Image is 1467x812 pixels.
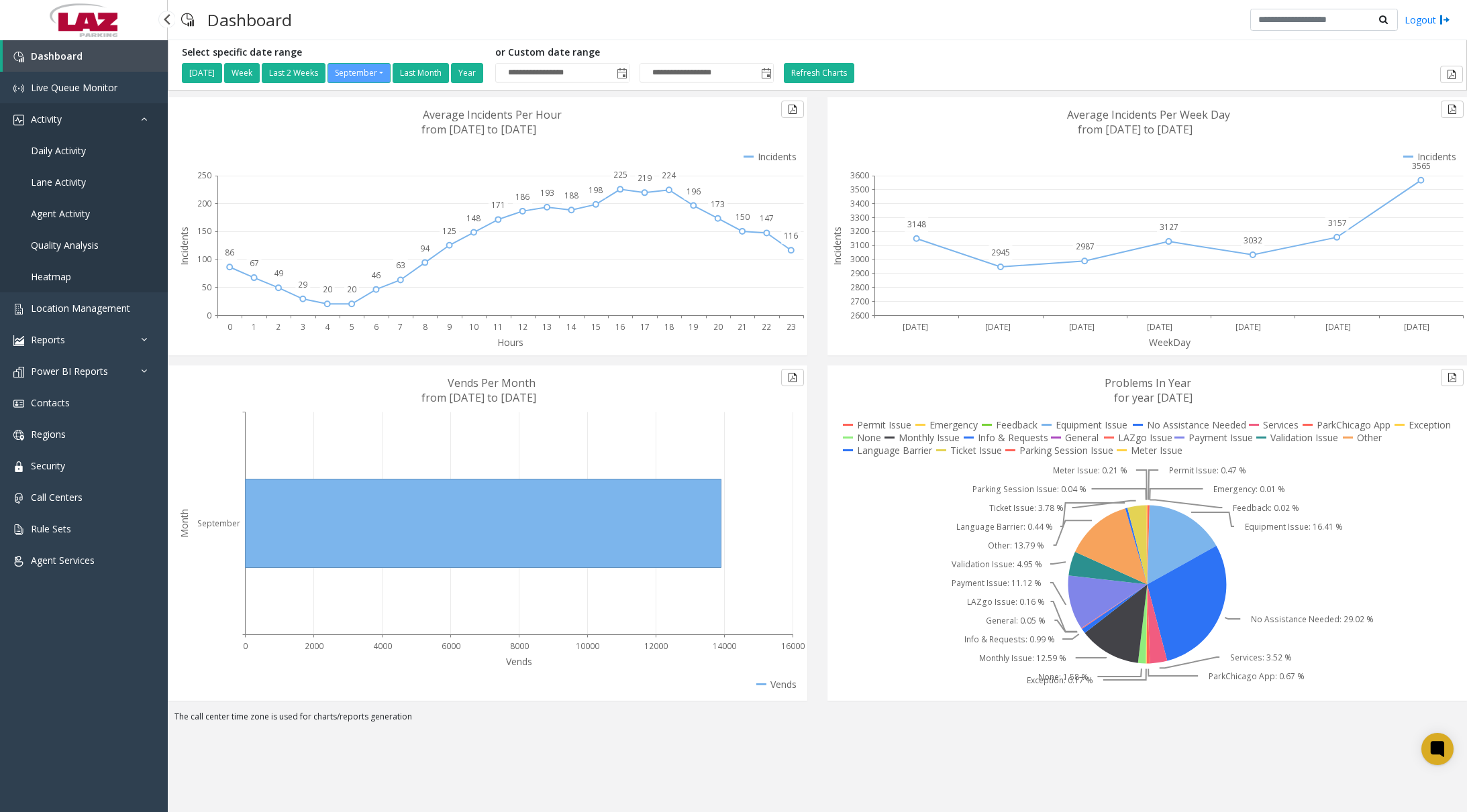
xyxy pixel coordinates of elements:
text: [DATE] [985,321,1011,333]
text: None: 1.58 % [1038,671,1089,683]
text: 3500 [850,184,869,195]
text: 17 [640,321,650,333]
text: 9 [447,321,452,333]
text: Emergency: 0.01 % [1213,483,1285,495]
span: Reports [31,333,65,346]
text: 100 [197,253,211,265]
text: 16 [615,321,625,333]
text: WeekDay [1149,336,1191,349]
span: Agent Services [31,554,95,567]
text: 147 [760,213,774,224]
text: 46 [371,270,381,281]
text: 171 [491,199,505,211]
text: 6000 [442,640,460,652]
text: 10000 [576,640,599,652]
button: Export to pdf [781,101,804,118]
text: 19 [689,321,698,333]
span: Live Queue Monitor [31,81,117,94]
text: 3 [301,321,305,333]
text: 20 [713,321,723,333]
span: Daily Activity [31,144,86,157]
text: Average Incidents Per Hour [423,107,562,122]
text: 2945 [991,247,1010,258]
span: Location Management [31,302,130,314]
text: 4000 [373,640,392,652]
text: [DATE] [1069,321,1095,333]
text: 10 [469,321,478,333]
button: Export to pdf [1441,101,1464,118]
text: 94 [420,243,430,254]
text: 13 [542,321,552,333]
text: 3400 [850,198,869,209]
img: 'icon' [13,430,24,441]
text: Payment Issue: 11.12 % [952,577,1042,589]
button: Refresh Charts [784,63,854,83]
img: 'icon' [13,398,24,409]
text: 18 [664,321,674,333]
text: 14000 [713,640,736,652]
text: 3000 [850,253,869,265]
text: 86 [225,247,234,258]
text: 2600 [850,310,869,321]
span: Contacts [31,396,70,409]
text: 148 [466,213,480,224]
text: Parking Session Issue: 0.04 % [972,483,1086,495]
button: Last 2 Weeks [262,63,325,83]
text: from [DATE] to [DATE] [1078,122,1193,137]
button: Week [224,63,260,83]
text: 150 [736,211,750,223]
text: 20 [323,284,332,295]
text: 29 [298,279,307,290]
text: 4 [325,321,330,333]
text: from [DATE] to [DATE] [421,390,536,405]
text: 3200 [850,225,869,237]
button: [DATE] [182,63,222,83]
text: 7 [398,321,403,333]
text: Permit Issue: 0.47 % [1169,465,1246,476]
span: Power BI Reports [31,365,108,378]
text: 3032 [1244,235,1262,246]
text: 219 [638,172,652,184]
text: 16000 [781,640,805,652]
text: 2000 [305,640,323,652]
text: [DATE] [1404,321,1429,333]
text: 12 [518,321,527,333]
span: Dashboard [31,50,83,62]
text: 2900 [850,268,869,279]
span: Heatmap [31,270,71,283]
text: 200 [197,198,211,209]
text: 3127 [1160,221,1178,233]
h5: or Custom date range [495,47,774,58]
text: 116 [784,230,798,241]
text: from [DATE] to [DATE] [421,122,536,137]
img: logout [1439,13,1450,27]
span: Quality Analysis [31,239,99,251]
text: Meter Issue: 0.21 % [1053,465,1127,476]
button: Export to pdf [781,369,804,386]
button: Export to pdf [1441,369,1464,386]
text: 20 [347,284,356,295]
text: No Assistance Needed: 29.02 % [1251,614,1374,625]
text: 5 [350,321,354,333]
span: Rule Sets [31,522,71,535]
text: 14 [566,321,576,333]
h5: Select specific date range [182,47,485,58]
text: [DATE] [1235,321,1261,333]
h3: Dashboard [201,3,299,36]
text: Incidents [831,227,844,266]
div: The call center time zone is used for charts/reports generation [168,711,1467,730]
text: 12000 [644,640,668,652]
img: 'icon' [13,556,24,567]
text: 125 [442,225,456,237]
a: Dashboard [3,40,168,72]
text: 2 [276,321,281,333]
text: for year [DATE] [1114,390,1193,405]
text: Services: 3.52 % [1230,652,1292,663]
text: 188 [564,190,578,201]
a: Logout [1405,13,1450,27]
img: 'icon' [13,524,24,535]
img: 'icon' [13,367,24,378]
text: ParkChicago App: 0.67 % [1209,671,1305,682]
text: Vends Per Month [448,375,536,390]
text: 0 [243,640,248,652]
